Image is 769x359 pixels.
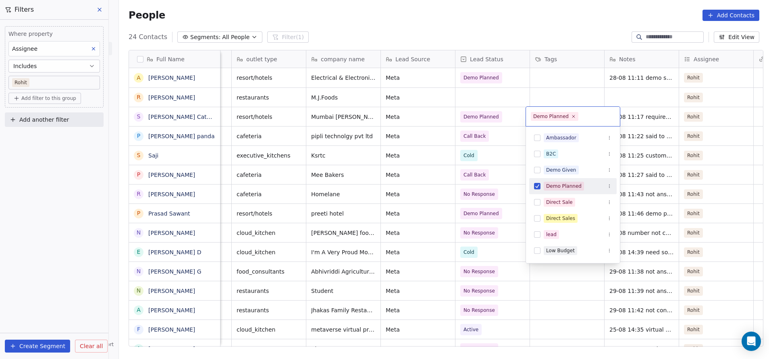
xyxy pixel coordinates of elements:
[546,166,576,174] div: Demo Given
[529,130,617,339] div: Suggestions
[546,134,576,141] div: Ambassador
[546,247,575,254] div: Low Budget
[546,199,573,206] div: Direct Sale
[546,231,557,238] div: lead
[546,215,575,222] div: Direct Sales
[533,113,569,120] div: Demo Planned
[546,150,556,158] div: B2C
[546,183,582,190] div: Demo Planned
